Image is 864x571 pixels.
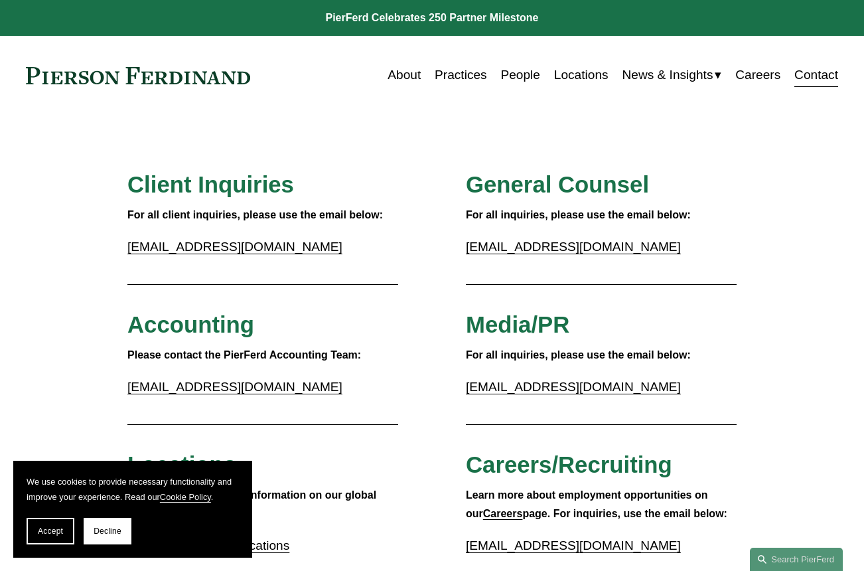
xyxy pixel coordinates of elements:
[794,62,838,88] a: Contact
[466,489,711,520] strong: Learn more about employment opportunities on our
[388,62,421,88] a: About
[38,527,63,536] span: Accept
[466,538,681,552] a: [EMAIL_ADDRESS][DOMAIN_NAME]
[127,240,342,254] a: [EMAIL_ADDRESS][DOMAIN_NAME]
[466,209,691,220] strong: For all inquiries, please use the email below:
[127,349,361,361] strong: Please contact the PierFerd Accounting Team:
[127,380,342,394] a: [EMAIL_ADDRESS][DOMAIN_NAME]
[622,62,721,88] a: folder dropdown
[466,380,681,394] a: [EMAIL_ADDRESS][DOMAIN_NAME]
[127,489,380,520] strong: For address and phone information on our global locations, please visit:
[483,508,523,519] a: Careers
[522,508,727,519] strong: page. For inquiries, use the email below:
[127,172,294,197] span: Client Inquiries
[160,492,211,502] a: Cookie Policy
[466,312,569,337] span: Media/PR
[466,172,649,197] span: General Counsel
[466,349,691,361] strong: For all inquiries, please use the email below:
[554,62,609,88] a: Locations
[622,64,713,86] span: News & Insights
[127,312,254,337] span: Accounting
[13,461,252,558] section: Cookie banner
[84,518,131,544] button: Decline
[27,518,74,544] button: Accept
[94,527,121,536] span: Decline
[435,62,487,88] a: Practices
[735,62,780,88] a: Careers
[500,62,540,88] a: People
[466,240,681,254] a: [EMAIL_ADDRESS][DOMAIN_NAME]
[466,452,672,477] span: Careers/Recruiting
[127,452,236,477] span: Locations
[127,209,383,220] strong: For all client inquiries, please use the email below:
[750,548,843,571] a: Search this site
[27,474,239,505] p: We use cookies to provide necessary functionality and improve your experience. Read our .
